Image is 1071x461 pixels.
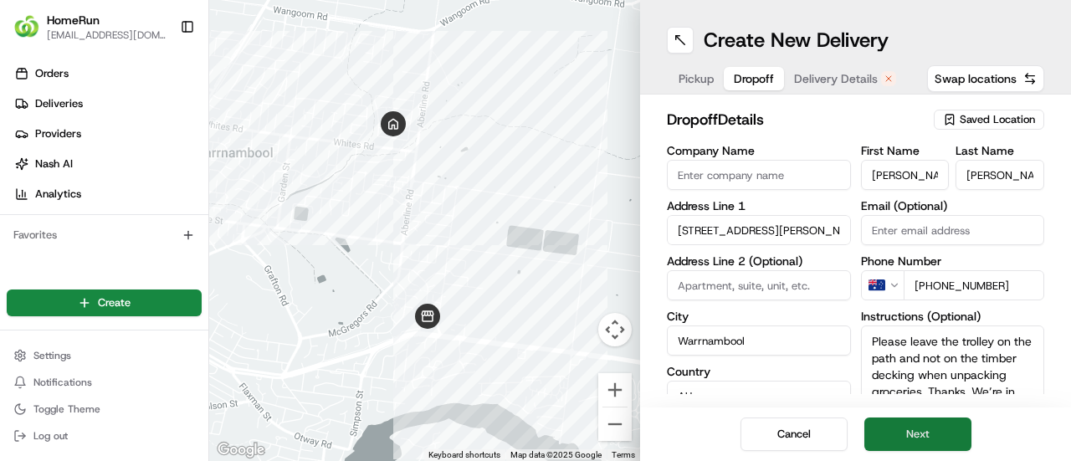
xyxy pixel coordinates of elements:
button: Keyboard shortcuts [428,449,500,461]
input: Enter city [667,325,851,356]
a: Orders [7,60,208,87]
label: Company Name [667,145,851,156]
a: Deliveries [7,90,208,117]
span: Swap locations [935,70,1017,87]
button: Saved Location [934,108,1044,131]
button: Cancel [740,417,848,451]
label: Phone Number [861,255,1045,267]
label: Country [667,366,851,377]
label: Last Name [956,145,1044,156]
span: Nash AI [35,156,73,172]
label: Address Line 2 (Optional) [667,255,851,267]
span: Settings [33,349,71,362]
div: Favorites [7,222,202,248]
label: First Name [861,145,950,156]
label: City [667,310,851,322]
input: Enter last name [956,160,1044,190]
span: Analytics [35,187,81,202]
button: Zoom in [598,373,632,407]
span: Pickup [679,70,714,87]
img: HomeRun [13,13,40,40]
textarea: Please leave the trolley on the path and not on the timber decking when unpacking groceries. Than... [861,325,1045,451]
span: Create [98,295,131,310]
button: [EMAIL_ADDRESS][DOMAIN_NAME] [47,28,167,42]
button: Next [864,417,971,451]
input: Apartment, suite, unit, etc. [667,270,851,300]
button: Map camera controls [598,313,632,346]
input: Enter phone number [904,270,1045,300]
img: Google [213,439,269,461]
span: Log out [33,429,68,443]
button: Create [7,289,202,316]
h2: dropoff Details [667,108,924,131]
label: Address Line 1 [667,200,851,212]
a: Terms (opens in new tab) [612,450,635,459]
span: Toggle Theme [33,402,100,416]
button: Zoom out [598,407,632,441]
button: Log out [7,424,202,448]
span: Orders [35,66,69,81]
input: Enter first name [861,160,950,190]
span: Deliveries [35,96,83,111]
span: Saved Location [960,112,1035,127]
button: Swap locations [927,65,1044,92]
span: Dropoff [734,70,774,87]
span: Notifications [33,376,92,389]
button: Notifications [7,371,202,394]
span: Map data ©2025 Google [510,450,602,459]
label: Email (Optional) [861,200,1045,212]
button: Toggle Theme [7,397,202,421]
a: Open this area in Google Maps (opens a new window) [213,439,269,461]
input: Enter address [667,215,851,245]
button: HomeRun [47,12,100,28]
button: HomeRunHomeRun[EMAIL_ADDRESS][DOMAIN_NAME] [7,7,173,47]
h1: Create New Delivery [704,27,889,54]
span: Delivery Details [794,70,878,87]
input: Enter company name [667,160,851,190]
input: Enter email address [861,215,1045,245]
a: Analytics [7,181,208,207]
label: Instructions (Optional) [861,310,1045,322]
span: Providers [35,126,81,141]
button: Settings [7,344,202,367]
a: Providers [7,120,208,147]
a: Nash AI [7,151,208,177]
input: Enter country [667,381,851,411]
